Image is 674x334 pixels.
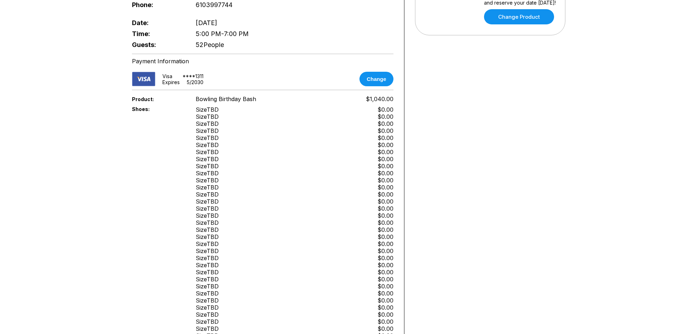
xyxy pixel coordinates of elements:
div: Size TBD [196,113,219,120]
div: $0.00 [378,297,393,304]
div: $0.00 [378,127,393,134]
div: $0.00 [378,276,393,283]
div: $0.00 [378,283,393,290]
div: Size TBD [196,141,219,148]
div: $0.00 [378,141,393,148]
div: Size TBD [196,283,219,290]
div: $0.00 [378,212,393,219]
div: Size TBD [196,148,219,156]
div: Size TBD [196,163,219,170]
div: Expires [162,79,180,85]
div: Size TBD [196,156,219,163]
div: $0.00 [378,325,393,332]
div: Size TBD [196,120,219,127]
div: $0.00 [378,205,393,212]
div: $0.00 [378,269,393,276]
div: $0.00 [378,163,393,170]
div: Payment Information [132,58,393,65]
div: Size TBD [196,134,219,141]
div: Size TBD [196,106,219,113]
div: $0.00 [378,240,393,247]
div: Size TBD [196,290,219,297]
div: Size TBD [196,212,219,219]
div: Size TBD [196,177,219,184]
div: Size TBD [196,226,219,233]
div: Size TBD [196,127,219,134]
span: Phone: [132,1,184,8]
div: $0.00 [378,120,393,127]
div: Size TBD [196,297,219,304]
div: 5 / 2030 [187,79,203,85]
div: Size TBD [196,269,219,276]
div: Size TBD [196,276,219,283]
div: $0.00 [378,219,393,226]
span: Guests: [132,41,184,48]
span: Date: [132,19,184,27]
span: Bowling Birthday Bash [196,95,256,102]
div: $0.00 [378,184,393,191]
span: 6103997744 [196,1,232,8]
button: Change [359,72,393,86]
div: $0.00 [378,247,393,254]
span: Shoes: [132,106,184,112]
div: Size TBD [196,219,219,226]
div: $0.00 [378,170,393,177]
div: $0.00 [378,148,393,156]
a: Change Product [484,9,554,24]
span: 5:00 PM - 7:00 PM [196,30,249,37]
span: $1,040.00 [366,95,393,102]
div: $0.00 [378,113,393,120]
div: Size TBD [196,318,219,325]
div: visa [162,73,172,79]
div: Size TBD [196,325,219,332]
span: [DATE] [196,19,217,27]
div: Size TBD [196,205,219,212]
div: $0.00 [378,304,393,311]
div: Size TBD [196,184,219,191]
img: card [132,72,155,86]
div: Size TBD [196,304,219,311]
div: $0.00 [378,254,393,262]
div: $0.00 [378,198,393,205]
span: 52 People [196,41,224,48]
div: Size TBD [196,198,219,205]
div: $0.00 [378,191,393,198]
span: Product: [132,96,184,102]
div: Size TBD [196,170,219,177]
div: $0.00 [378,290,393,297]
div: Size TBD [196,311,219,318]
div: $0.00 [378,262,393,269]
div: Size TBD [196,191,219,198]
div: $0.00 [378,311,393,318]
div: Size TBD [196,233,219,240]
div: $0.00 [378,233,393,240]
div: $0.00 [378,177,393,184]
div: Size TBD [196,262,219,269]
div: $0.00 [378,156,393,163]
div: $0.00 [378,134,393,141]
div: Size TBD [196,247,219,254]
span: Time: [132,30,184,37]
div: Size TBD [196,254,219,262]
div: $0.00 [378,318,393,325]
div: $0.00 [378,106,393,113]
div: $0.00 [378,226,393,233]
div: Size TBD [196,240,219,247]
